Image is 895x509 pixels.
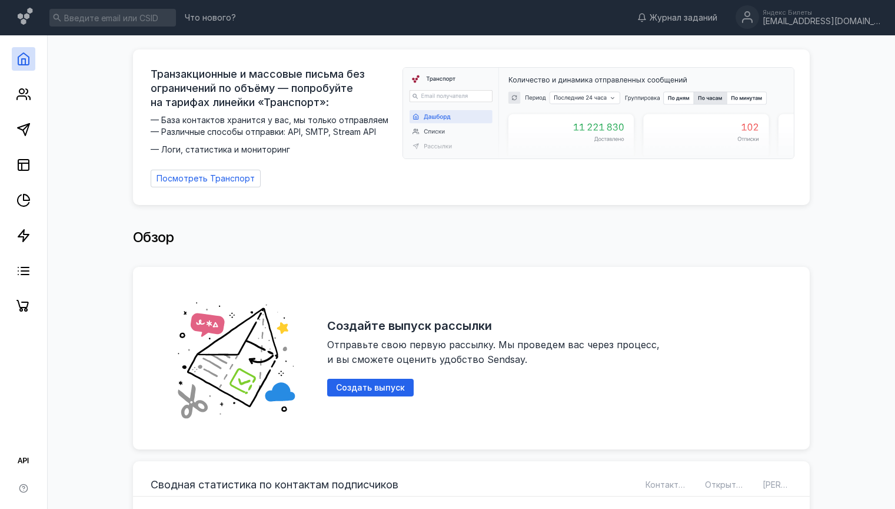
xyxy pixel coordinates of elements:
[157,174,255,184] span: Посмотреть Транспорт
[705,480,746,490] span: Открытий
[403,68,794,158] img: dashboard-transport-banner
[763,480,829,490] span: [PERSON_NAME]
[327,379,414,396] button: Создать выпуск
[185,14,236,22] span: Что нового?
[162,285,310,432] img: abd19fe006828e56528c6cd305e49c57.png
[336,383,405,393] span: Создать выпуск
[763,9,880,16] div: Яндекс Билеты
[151,478,398,491] h3: Сводная статистика по контактам подписчиков
[151,67,395,110] span: Транзакционные и массовые письма без ограничений по объёму — попробуйте на тарифах линейки «Транс...
[646,480,688,490] span: Контактов
[327,319,492,333] h2: Создайте выпуск рассылки
[179,14,242,22] a: Что нового?
[49,9,176,27] input: Введите email или CSID
[763,16,880,27] div: [EMAIL_ADDRESS][DOMAIN_NAME]
[151,114,395,156] span: — База контактов хранится у вас, мы только отправляем — Различные способы отправки: API, SMTP, St...
[151,170,261,187] a: Посмотреть Транспорт
[327,339,663,365] span: Отправьте свою первую рассылку. Мы проведем вас через процесс, и вы сможете оценить удобство Send...
[631,12,723,24] a: Журнал заданий
[133,229,174,246] span: Обзор
[650,12,717,24] span: Журнал заданий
